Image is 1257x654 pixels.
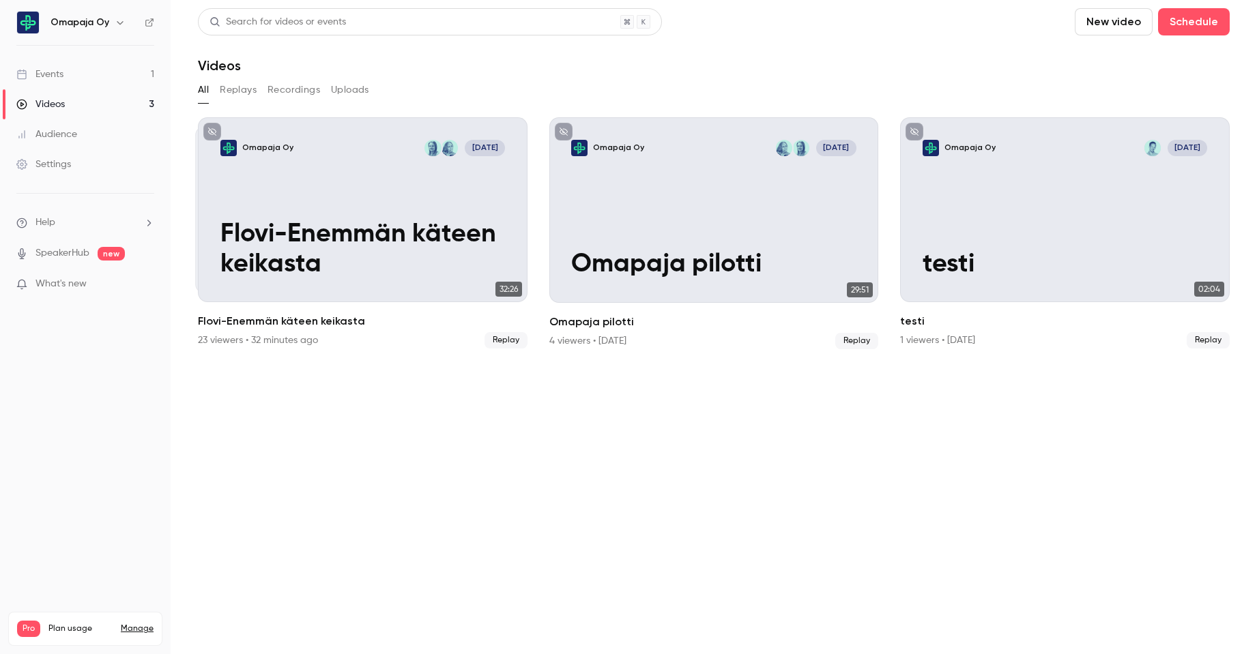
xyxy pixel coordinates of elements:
img: Eveliina Pannula [424,140,441,156]
span: Plan usage [48,623,113,634]
a: SpeakerHub [35,246,89,261]
li: help-dropdown-opener [16,215,154,230]
iframe: Noticeable Trigger [138,278,154,291]
button: unpublished [906,123,923,140]
li: Flovi-Enemmän käteen keikasta [198,117,528,349]
span: Replay [1187,332,1230,348]
span: [DATE] [1168,140,1208,156]
span: Replay [485,332,528,348]
p: Flovi-Enemmän käteen keikasta [220,220,506,280]
button: Uploads [331,79,369,101]
a: Manage [121,623,154,634]
h2: Flovi-Enemmän käteen keikasta [198,313,528,329]
ul: Videos [198,117,1230,349]
img: Sampsa Veteläinen [1144,140,1161,156]
div: 1 viewers • [DATE] [900,333,975,347]
li: Omapaja pilotti [549,117,879,349]
button: Recordings [268,79,320,101]
div: Videos [16,98,65,111]
p: Omapaja Oy [242,142,293,153]
p: Omapaja Oy [593,142,644,153]
div: Audience [16,128,77,141]
button: All [198,79,209,101]
span: 02:04 [1194,282,1224,297]
span: Replay [835,333,878,349]
h2: testi [900,313,1230,329]
img: Flovi-Enemmän käteen keikasta [220,140,237,156]
p: Omapaja Oy [944,142,996,153]
button: unpublished [555,123,573,140]
span: 29:51 [847,282,873,297]
section: Videos [198,8,1230,646]
a: testiOmapaja OySampsa Veteläinen[DATE]testi02:04testi1 viewers • [DATE]Replay [900,117,1230,348]
img: testi [923,140,939,156]
h2: Omapaja pilotti [549,314,879,330]
img: Maaret Peltoniemi [442,140,458,156]
a: Omapaja pilottiOmapaja OyEveliina PannulaMaaret Peltoniemi[DATE]Omapaja pilotti29:51Omapaja pilot... [549,117,879,349]
span: new [98,247,125,261]
span: What's new [35,277,87,291]
img: Omapaja pilotti [571,140,588,156]
p: Omapaja pilotti [571,250,856,280]
span: Pro [17,621,40,637]
img: Omapaja Oy [17,12,39,33]
div: Settings [16,158,71,171]
div: 23 viewers • 32 minutes ago [198,333,318,347]
li: testi [900,117,1230,349]
p: testi [923,250,1208,280]
div: 4 viewers • [DATE] [549,334,626,348]
span: 32:26 [495,282,522,297]
button: unpublished [203,123,221,140]
h1: Videos [198,57,241,74]
span: [DATE] [465,140,505,156]
img: Maaret Peltoniemi [776,140,792,156]
a: Flovi-Enemmän käteen keikastaOmapaja OyMaaret PeltoniemiEveliina Pannula[DATE]Flovi-Enemmän kätee... [198,117,528,348]
span: [DATE] [816,140,856,156]
span: Help [35,215,55,230]
button: New video [1075,8,1153,35]
div: Events [16,68,63,81]
button: Schedule [1158,8,1230,35]
div: Search for videos or events [209,15,346,29]
img: Eveliina Pannula [793,140,809,156]
h6: Omapaja Oy [50,16,109,29]
button: Replays [220,79,257,101]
